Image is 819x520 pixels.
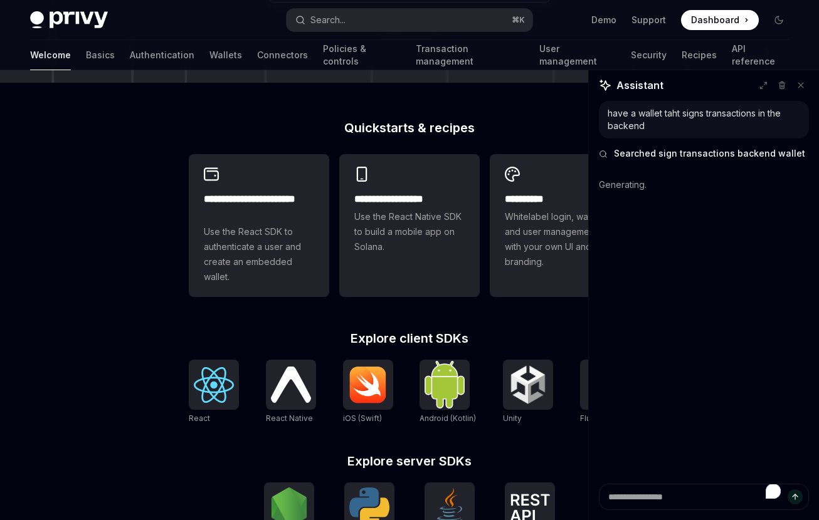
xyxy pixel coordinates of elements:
[354,209,465,254] span: Use the React Native SDK to build a mobile app on Solana.
[580,360,630,425] a: FlutterFlutter
[631,14,666,26] a: Support
[189,413,210,423] span: React
[788,489,803,504] button: Send message
[266,360,316,425] a: React NativeReact Native
[591,14,616,26] a: Demo
[189,455,630,467] h2: Explore server SDKs
[599,169,809,201] div: Generating.
[691,14,739,26] span: Dashboard
[512,15,525,25] span: ⌘ K
[599,484,809,510] textarea: To enrich screen reader interactions, please activate Accessibility in Grammarly extension settings
[608,107,800,132] div: have a wallet taht signs transactions in the backend
[209,40,242,70] a: Wallets
[194,367,234,403] img: React
[420,360,476,425] a: Android (Kotlin)Android (Kotlin)
[681,10,759,30] a: Dashboard
[287,9,533,31] button: Search...⌘K
[420,413,476,423] span: Android (Kotlin)
[425,361,465,408] img: Android (Kotlin)
[343,360,393,425] a: iOS (Swift)iOS (Swift)
[539,40,616,70] a: User management
[130,40,194,70] a: Authentication
[631,40,667,70] a: Security
[503,413,522,423] span: Unity
[599,147,809,160] button: Searched sign transactions backend wallet
[266,413,313,423] span: React Native
[616,78,663,93] span: Assistant
[30,11,108,29] img: dark logo
[271,367,311,402] img: React Native
[503,360,553,425] a: UnityUnity
[257,40,308,70] a: Connectors
[323,40,401,70] a: Policies & controls
[490,154,630,297] a: **** *****Whitelabel login, wallets, and user management with your own UI and branding.
[580,413,603,423] span: Flutter
[508,365,548,405] img: Unity
[732,40,789,70] a: API reference
[204,224,314,284] span: Use the React SDK to authenticate a user and create an embedded wallet.
[310,13,346,28] div: Search...
[189,332,630,345] h2: Explore client SDKs
[343,413,382,423] span: iOS (Swift)
[30,40,71,70] a: Welcome
[189,360,239,425] a: ReactReact
[348,366,388,403] img: iOS (Swift)
[505,209,615,269] span: Whitelabel login, wallets, and user management with your own UI and branding.
[769,10,789,30] button: Toggle dark mode
[86,40,115,70] a: Basics
[614,147,805,160] span: Searched sign transactions backend wallet
[682,40,717,70] a: Recipes
[189,122,630,134] h2: Quickstarts & recipes
[585,365,625,405] img: Flutter
[339,154,480,297] a: **** **** **** ***Use the React Native SDK to build a mobile app on Solana.
[416,40,524,70] a: Transaction management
